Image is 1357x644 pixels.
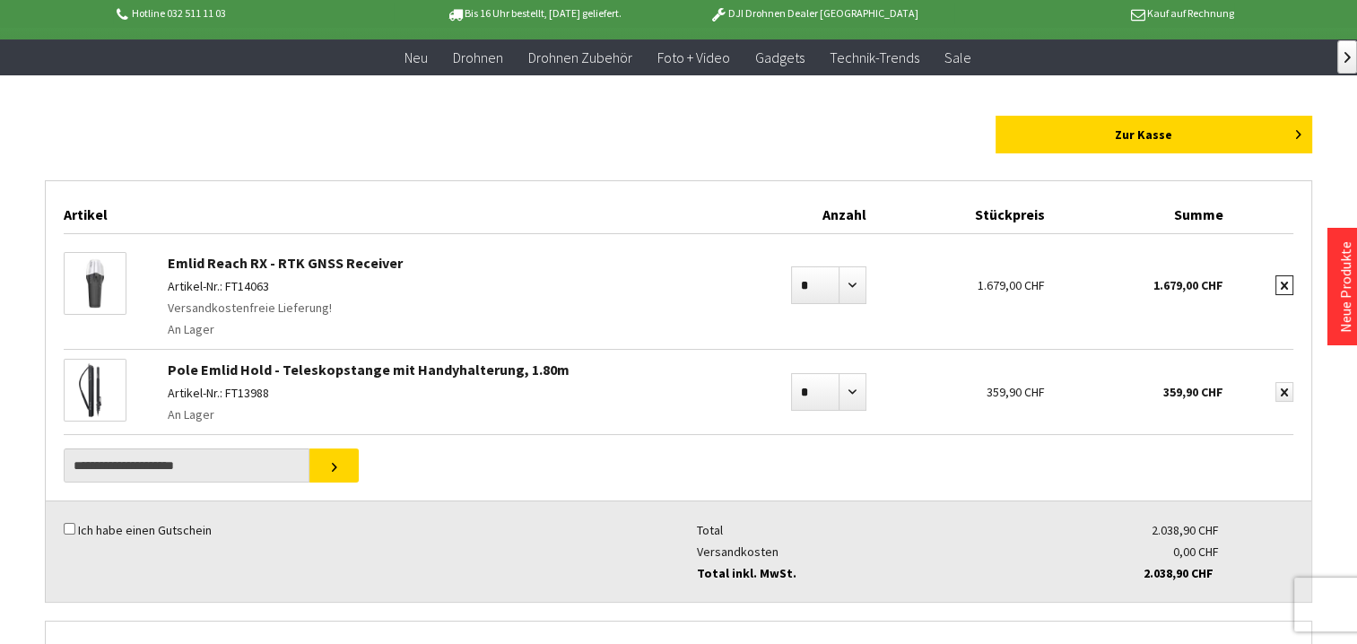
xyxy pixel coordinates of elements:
[168,275,731,297] p: Artikel-Nr.: FT14063
[440,39,516,76] a: Drohnen
[1054,243,1232,313] div: 1.679,00 CHF
[113,3,393,24] p: Hotline 032 511 11 03
[65,360,126,421] img: Pole Emlid Hold - Teleskopstange mit Handyhalterung, 1.80m
[944,48,971,66] span: Sale
[932,39,984,76] a: Sale
[1062,519,1219,541] div: 2.038,90 CHF
[755,48,805,66] span: Gadgets
[740,199,875,233] div: Anzahl
[392,39,440,76] a: Neu
[875,199,1054,233] div: Stückpreis
[168,318,214,340] span: An Lager
[1054,350,1232,420] div: 359,90 CHF
[954,3,1234,24] p: Kauf auf Rechnung
[78,522,212,538] label: Ich habe einen Gutschein
[64,199,740,233] div: Artikel
[1057,562,1213,584] div: 2.038,90 CHF
[168,404,214,425] span: An Lager
[817,39,932,76] a: Technik-Trends
[168,254,403,272] a: Emlid Reach RX - RTK GNSS Receiver
[1062,541,1219,562] div: 0,00 CHF
[697,541,1063,562] div: Versandkosten
[1336,241,1354,333] a: Neue Produkte
[168,297,332,318] span: Versandkostenfreie Lieferung!
[743,39,817,76] a: Gadgets
[657,48,730,66] span: Foto + Video
[674,3,953,24] p: DJI Drohnen Dealer [GEOGRAPHIC_DATA]
[996,116,1312,153] a: Zur Kasse
[168,361,570,379] a: Pole Emlid Hold - Teleskopstange mit Handyhalterung, 1.80m
[875,350,1054,420] div: 359,90 CHF
[697,519,1063,541] div: Total
[830,48,919,66] span: Technik-Trends
[1344,52,1351,63] span: 
[875,243,1054,313] div: 1.679,00 CHF
[404,48,428,66] span: Neu
[528,48,632,66] span: Drohnen Zubehör
[1054,199,1232,233] div: Summe
[394,3,674,24] p: Bis 16 Uhr bestellt, [DATE] geliefert.
[645,39,743,76] a: Foto + Video
[65,253,126,314] img: Emlid Reach RX - RTK GNSS Receiver
[697,562,1063,584] div: Total inkl. MwSt.
[516,39,645,76] a: Drohnen Zubehör
[168,382,731,404] p: Artikel-Nr.: FT13988
[453,48,503,66] span: Drohnen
